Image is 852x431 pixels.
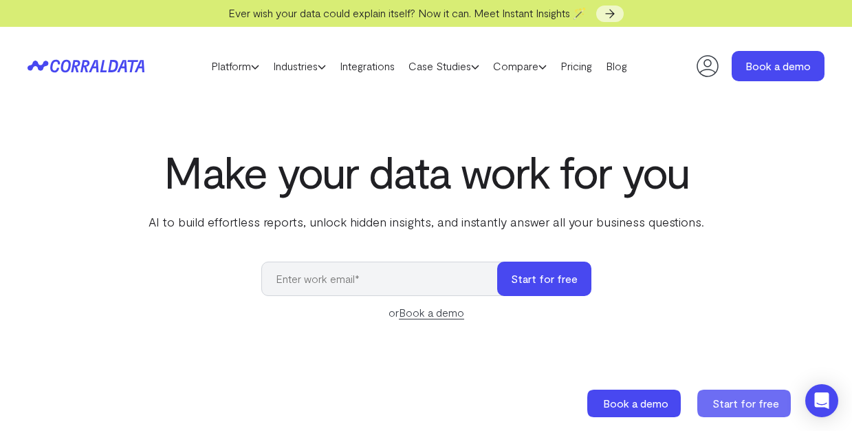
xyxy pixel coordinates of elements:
a: Book a demo [732,51,824,81]
a: Case Studies [402,56,486,76]
span: Start for free [712,397,779,410]
a: Book a demo [399,306,464,319]
a: Pricing [554,56,599,76]
a: Compare [486,56,554,76]
a: Industries [266,56,333,76]
a: Blog [599,56,634,76]
span: Book a demo [603,397,668,410]
div: or [261,304,591,321]
p: AI to build effortless reports, unlock hidden insights, and instantly answer all your business qu... [146,213,707,231]
a: Start for free [697,390,794,417]
a: Integrations [333,56,402,76]
span: Ever wish your data could explain itself? Now it can. Meet Instant Insights 🪄 [228,6,587,19]
a: Platform [204,56,266,76]
button: Start for free [497,262,591,296]
div: Open Intercom Messenger [805,384,838,417]
h1: Make your data work for you [146,147,707,196]
a: Book a demo [587,390,684,417]
input: Enter work email* [261,262,511,296]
